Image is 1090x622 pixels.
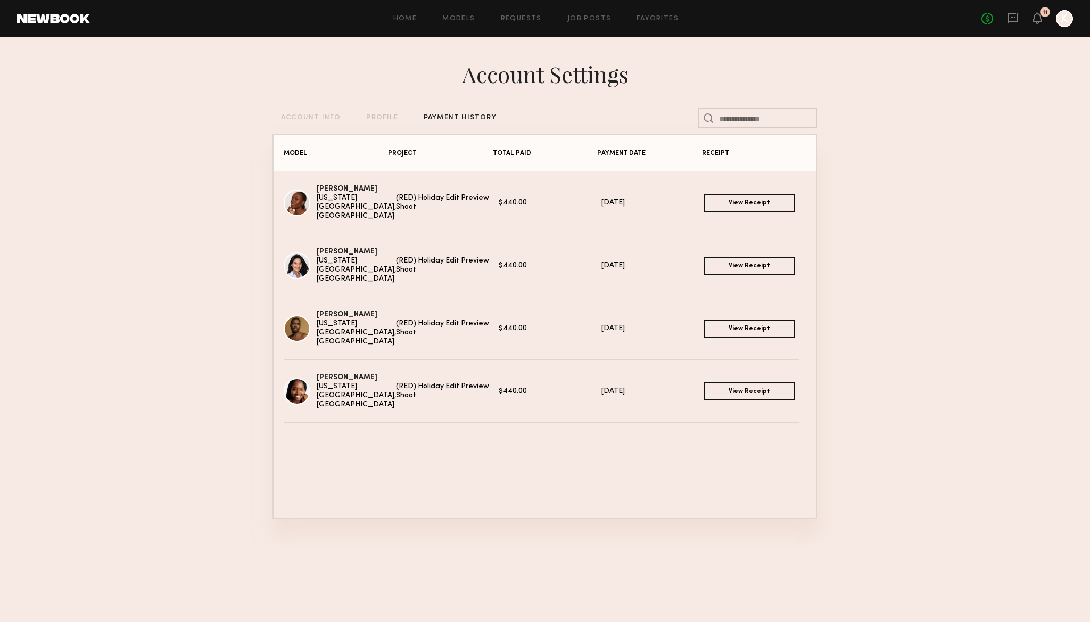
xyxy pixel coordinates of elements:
[1043,10,1048,15] div: 11
[393,15,417,22] a: Home
[501,15,542,22] a: Requests
[704,194,795,212] a: View Receipt
[317,185,377,192] a: [PERSON_NAME]
[704,257,795,275] a: View Receipt
[424,114,497,121] div: PAYMENT HISTORY
[601,199,704,208] div: [DATE]
[462,59,629,89] div: Account Settings
[597,150,701,157] div: PAYMENT DATE
[317,382,396,409] div: [US_STATE][GEOGRAPHIC_DATA], [GEOGRAPHIC_DATA]
[281,114,341,121] div: ACCOUNT INFO
[704,382,795,400] a: View Receipt
[601,261,704,271] div: [DATE]
[601,387,704,396] div: [DATE]
[567,15,612,22] a: Job Posts
[317,194,396,220] div: [US_STATE][GEOGRAPHIC_DATA], [GEOGRAPHIC_DATA]
[493,150,597,157] div: TOTAL PAID
[388,150,492,157] div: PROJECT
[284,378,310,405] img: Bianca S.
[637,15,679,22] a: Favorites
[284,150,388,157] div: MODEL
[704,320,795,338] a: View Receipt
[284,315,310,342] img: Demetrius M.
[442,15,475,22] a: Models
[499,199,601,208] div: $440.00
[601,324,704,333] div: [DATE]
[396,194,499,212] div: (RED) Holiday Edit Preview Shoot
[284,252,310,279] img: Prianca N.
[396,320,499,338] div: (RED) Holiday Edit Preview Shoot
[317,311,377,318] a: [PERSON_NAME]
[366,114,398,121] div: PROFILE
[702,150,806,157] div: RECEIPT
[396,382,499,400] div: (RED) Holiday Edit Preview Shoot
[499,261,601,271] div: $440.00
[1056,10,1073,27] a: K
[284,190,310,216] img: Margaret D.
[396,257,499,275] div: (RED) Holiday Edit Preview Shoot
[499,324,601,333] div: $440.00
[317,374,377,381] a: [PERSON_NAME]
[317,320,396,346] div: [US_STATE][GEOGRAPHIC_DATA], [GEOGRAPHIC_DATA]
[499,387,601,396] div: $440.00
[317,257,396,283] div: [US_STATE][GEOGRAPHIC_DATA], [GEOGRAPHIC_DATA]
[317,248,377,255] a: [PERSON_NAME]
